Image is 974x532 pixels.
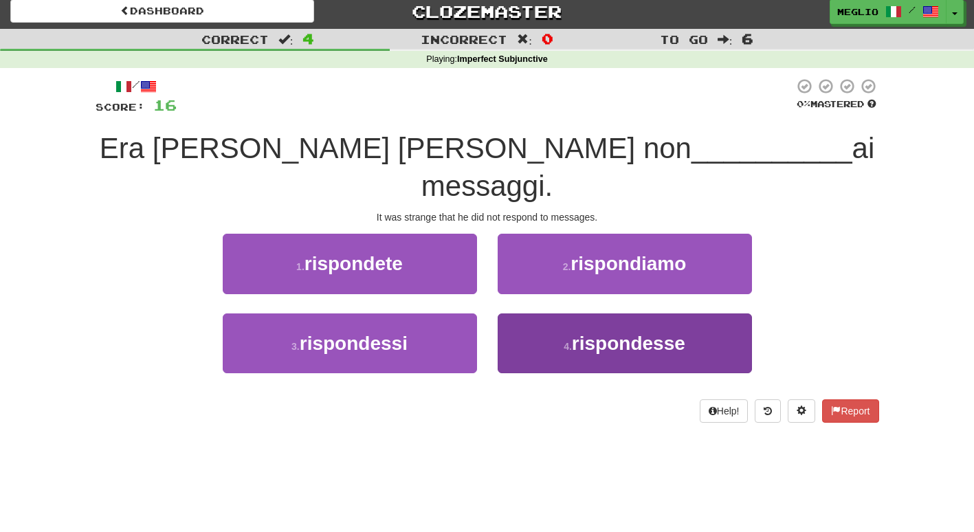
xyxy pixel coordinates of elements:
small: 2 . [563,261,571,272]
button: Help! [700,399,749,423]
span: : [718,34,733,45]
span: 0 [542,30,553,47]
span: 16 [153,96,177,113]
span: rispondessi [300,333,408,354]
span: / [909,5,916,14]
strong: Imperfect Subjunctive [457,54,548,64]
span: Correct [201,32,269,46]
span: 4 [302,30,314,47]
span: : [278,34,294,45]
span: Incorrect [421,32,507,46]
span: rispondiamo [571,253,686,274]
small: 4 . [564,341,572,352]
small: 3 . [291,341,300,352]
span: 6 [742,30,753,47]
button: Round history (alt+y) [755,399,781,423]
button: Report [822,399,878,423]
div: It was strange that he did not respond to messages. [96,210,879,224]
span: To go [660,32,708,46]
div: Mastered [794,98,879,111]
span: Score: [96,101,145,113]
span: Era [PERSON_NAME] [PERSON_NAME] non [100,132,691,164]
span: ai messaggi. [421,132,875,202]
small: 1 . [296,261,305,272]
button: 3.rispondessi [223,313,477,373]
button: 4.rispondesse [498,313,752,373]
span: meglio [837,5,878,18]
span: __________ [691,132,852,164]
button: 1.rispondete [223,234,477,293]
span: rispondesse [572,333,685,354]
div: / [96,78,177,95]
span: : [517,34,532,45]
span: 0 % [797,98,810,109]
button: 2.rispondiamo [498,234,752,293]
span: rispondete [305,253,403,274]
